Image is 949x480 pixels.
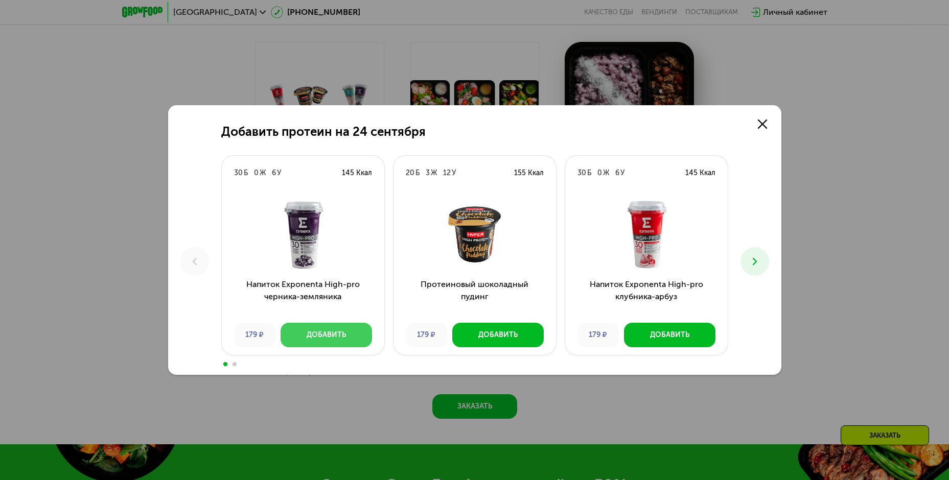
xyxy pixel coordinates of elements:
[230,199,376,270] img: Напиток Exponenta High-pro черника-земляника
[281,323,372,347] button: Добавить
[222,278,384,315] h3: Напиток Exponenta High-pro черника-земляника
[624,323,715,347] button: Добавить
[277,168,281,178] div: У
[431,168,437,178] div: Ж
[452,168,456,178] div: У
[577,168,586,178] div: 30
[565,278,728,315] h3: Напиток Exponenta High-pro клубника-арбуз
[587,168,591,178] div: Б
[244,168,248,178] div: Б
[620,168,624,178] div: У
[415,168,420,178] div: Б
[254,168,259,178] div: 0
[406,168,414,178] div: 20
[221,125,426,139] h2: Добавить протеин на 24 сентября
[452,323,544,347] button: Добавить
[514,168,544,178] div: 155 Ккал
[394,278,556,315] h3: Протеиновый шоколадный пудинг
[406,323,447,347] div: 179 ₽
[443,168,451,178] div: 12
[260,168,266,178] div: Ж
[685,168,715,178] div: 145 Ккал
[307,330,346,340] div: Добавить
[342,168,372,178] div: 145 Ккал
[478,330,518,340] div: Добавить
[573,199,720,270] img: Напиток Exponenta High-pro клубника-арбуз
[426,168,430,178] div: 3
[234,323,275,347] div: 179 ₽
[603,168,609,178] div: Ж
[402,199,548,270] img: Протеиновый шоколадный пудинг
[650,330,689,340] div: Добавить
[577,323,619,347] div: 179 ₽
[615,168,619,178] div: 6
[272,168,276,178] div: 6
[597,168,602,178] div: 0
[234,168,243,178] div: 30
